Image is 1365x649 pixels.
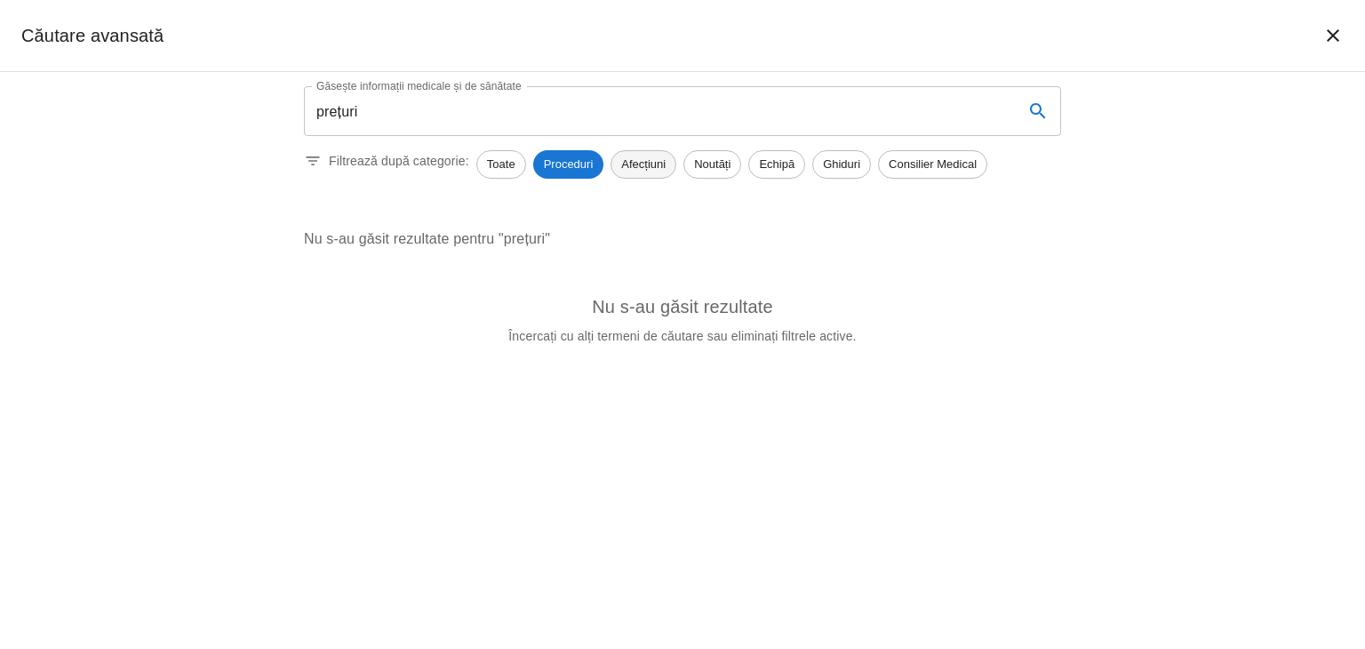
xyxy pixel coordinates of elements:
div: Noutăți [683,150,741,179]
span: Afecțiuni [611,156,675,173]
p: Încercați cu alți termeni de căutare sau eliminați filtrele active. [332,327,1033,345]
button: închide căutarea [1312,14,1354,57]
span: Proceduri [533,156,604,173]
input: Introduceți un termen pentru căutare... [304,86,1010,136]
p: Filtrează după categorie: [329,152,469,170]
h2: Căutare avansată [21,21,164,50]
span: Consilier Medical [879,156,986,173]
div: Afecțiuni [611,150,676,179]
span: Noutăți [684,156,740,173]
div: Proceduri [533,150,604,179]
label: Găsește informații medicale și de sănătate [316,78,522,93]
span: Ghiduri [813,156,870,173]
h6: Nu s-au găsit rezultate [332,292,1033,321]
button: search [1017,90,1059,132]
span: Toate [477,156,525,173]
p: Nu s-au găsit rezultate pentru "prețuri" [304,228,1061,250]
div: Consilier Medical [878,150,987,179]
div: Toate [476,150,526,179]
div: Ghiduri [812,150,871,179]
div: Echipă [748,150,805,179]
span: Echipă [749,156,804,173]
